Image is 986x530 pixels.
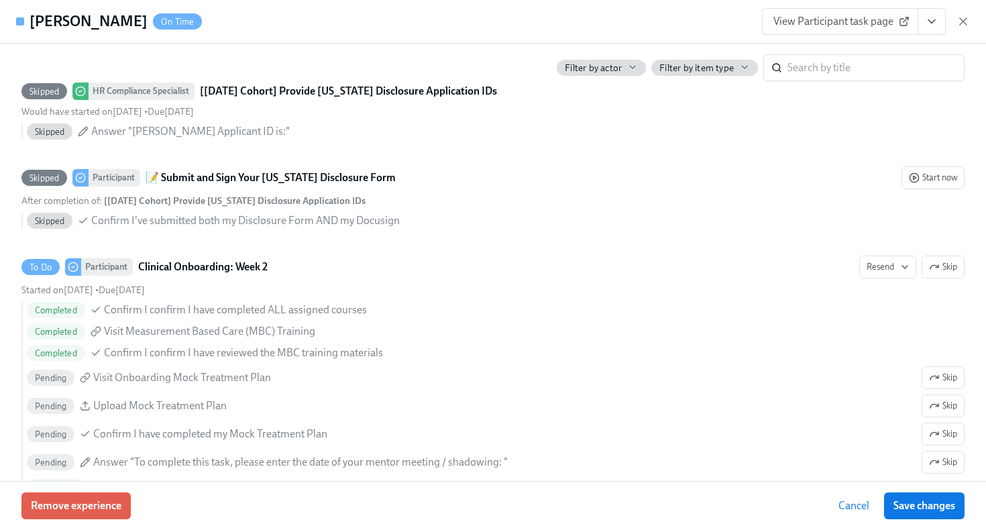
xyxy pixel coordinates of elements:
div: • [21,284,145,297]
span: Remove experience [31,499,121,513]
span: To Do [21,262,60,272]
span: Pending [27,458,74,468]
span: Skip [929,399,957,413]
span: Upload Mock Treatment Plan [93,399,227,413]
button: Cancel [829,492,879,519]
span: Answer "To complete this task, please enter the date of your mentor meeting / shadowing: " [93,455,508,470]
span: Tuesday, September 9th 2025, 9:01 am [21,284,93,296]
span: Completed [27,327,85,337]
input: Search by title [787,54,965,81]
span: Skipped [27,216,72,226]
span: Sunday, September 14th 2025, 9:00 am [99,284,145,296]
span: Filter by actor [565,62,622,74]
span: Skipped [21,87,67,97]
span: Skipped [27,127,72,137]
span: On Time [153,17,202,27]
span: Cancel [838,499,869,513]
span: Confirm I confirm I have reviewed the MBC training materials [104,346,383,360]
span: Visit Measurement Based Care (MBC) Training [104,324,315,339]
button: View task page [918,8,946,35]
span: Pending [27,401,74,411]
span: Skip [929,427,957,441]
span: Resend [867,260,909,274]
button: Filter by actor [557,60,646,76]
div: Participant [89,169,140,187]
strong: Clinical Onboarding: Week 2 [138,259,268,275]
span: Skipped [21,173,67,183]
span: Answer "[PERSON_NAME] Applicant ID is:" [91,124,290,139]
span: Pending [27,373,74,383]
span: Start now [909,171,957,184]
div: HR Compliance Specialist [89,83,195,100]
span: Confirm Confirm I have set up my Spruce account and number [104,480,387,494]
strong: [[DATE] Cohort] Provide [US_STATE] Disclosure Application IDs [200,83,497,99]
span: Filter by item type [659,62,734,74]
span: Confirm I have completed my Mock Treatment Plan [93,427,327,441]
button: Save changes [884,492,965,519]
span: Save changes [893,499,955,513]
button: To DoParticipantClinical Onboarding: Week 2ResendSkipStarted on[DATE] •Due[DATE] CompletedConfirm... [922,423,965,445]
strong: 📝 Submit and Sign Your [US_STATE] Disclosure Form [146,170,396,186]
button: To DoParticipantClinical Onboarding: Week 2SkipStarted on[DATE] •Due[DATE] CompletedConfirm I con... [859,256,916,278]
span: Friday, September 5th 2025, 9:00 am [148,106,194,117]
button: Filter by item type [651,60,758,76]
span: Completed [27,305,85,315]
div: • [21,105,194,118]
button: To DoParticipantClinical Onboarding: Week 2ResendStarted on[DATE] •Due[DATE] CompletedConfirm I c... [922,256,965,278]
span: Pending [27,429,74,439]
button: To DoParticipantClinical Onboarding: Week 2ResendSkipStarted on[DATE] •Due[DATE] CompletedConfirm... [922,394,965,417]
div: Participant [81,258,133,276]
span: Skip [929,456,957,469]
h4: [PERSON_NAME] [30,11,148,32]
button: To DoParticipantClinical Onboarding: Week 2ResendSkipStarted on[DATE] •Due[DATE] CompletedConfirm... [922,451,965,474]
span: View Participant task page [773,15,907,28]
span: Skip [929,260,957,274]
span: Skip [929,371,957,384]
span: Completed [27,348,85,358]
span: Thursday, September 4th 2025, 9:00 am [21,106,142,117]
span: Visit Onboarding Mock Treatment Plan [93,370,271,385]
strong: [[DATE] Cohort] Provide [US_STATE] Disclosure Application IDs [104,195,366,207]
span: Confirm I confirm I have completed ALL assigned courses [104,303,367,317]
a: View Participant task page [762,8,918,35]
div: After completion of : [21,195,366,207]
span: Confirm I've submitted both my Disclosure Form AND my Docusign [91,213,400,228]
button: Remove experience [21,492,131,519]
button: SkippedParticipant📝 Submit and Sign Your [US_STATE] Disclosure FormAfter completion of: [[DATE] C... [901,166,965,189]
button: To DoParticipantClinical Onboarding: Week 2ResendSkipStarted on[DATE] •Due[DATE] CompletedConfirm... [922,366,965,389]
